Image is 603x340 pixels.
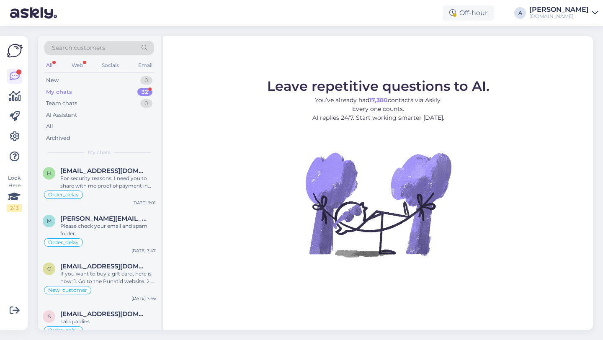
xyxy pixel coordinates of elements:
span: mathias.talo@outlook.com [60,215,147,222]
div: Email [137,60,154,71]
div: [DATE] 7:47 [131,247,156,254]
img: No Chat active [303,129,454,280]
div: Labi paldies [60,318,156,325]
span: caubimuniz@gmail.com [60,263,147,270]
div: All [44,60,54,71]
div: [PERSON_NAME] [529,6,589,13]
span: c [47,265,51,272]
span: h [47,170,51,176]
div: All [46,122,53,131]
div: 2 / 3 [7,204,22,212]
div: [DOMAIN_NAME] [529,13,589,20]
span: s [48,313,51,319]
span: My chats [88,149,111,156]
div: 32 [137,88,152,96]
a: [PERSON_NAME][DOMAIN_NAME] [529,6,598,20]
span: Leave repetitive questions to AI. [267,78,490,94]
span: Order_delay [48,192,79,197]
span: Search customers [52,44,105,52]
div: New [46,76,59,85]
div: Off-hour [443,5,494,21]
div: 0 [140,99,152,108]
div: Please check your email and spam folder. [60,222,156,237]
div: Socials [100,60,121,71]
div: Look Here [7,174,22,212]
span: m [47,218,52,224]
div: A [514,7,526,19]
div: If you want to buy a gift card, here is how: 1. Go to the Punktid website. 2. Find the gift cards... [60,270,156,285]
b: 17,380 [369,96,388,104]
div: Archived [46,134,70,142]
div: [DATE] 9:01 [132,200,156,206]
span: stanislavcikainese49@gmail.com [60,310,147,318]
div: AI Assistant [46,111,77,119]
span: Order_delay [48,240,79,245]
img: Askly Logo [7,43,23,59]
div: Web [70,60,85,71]
div: My chats [46,88,72,96]
div: For security reasons, I need you to share with me proof of payment in PDF format and the name of ... [60,175,156,190]
span: Order_delay [48,328,79,333]
span: h3s0q4mq@anonaddy.me [60,167,147,175]
p: You’ve already had contacts via Askly. Every one counts. AI replies 24/7. Start working smarter [... [267,96,490,122]
div: 0 [140,76,152,85]
span: New_customer [48,288,87,293]
div: Team chats [46,99,77,108]
div: [DATE] 7:46 [131,295,156,301]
